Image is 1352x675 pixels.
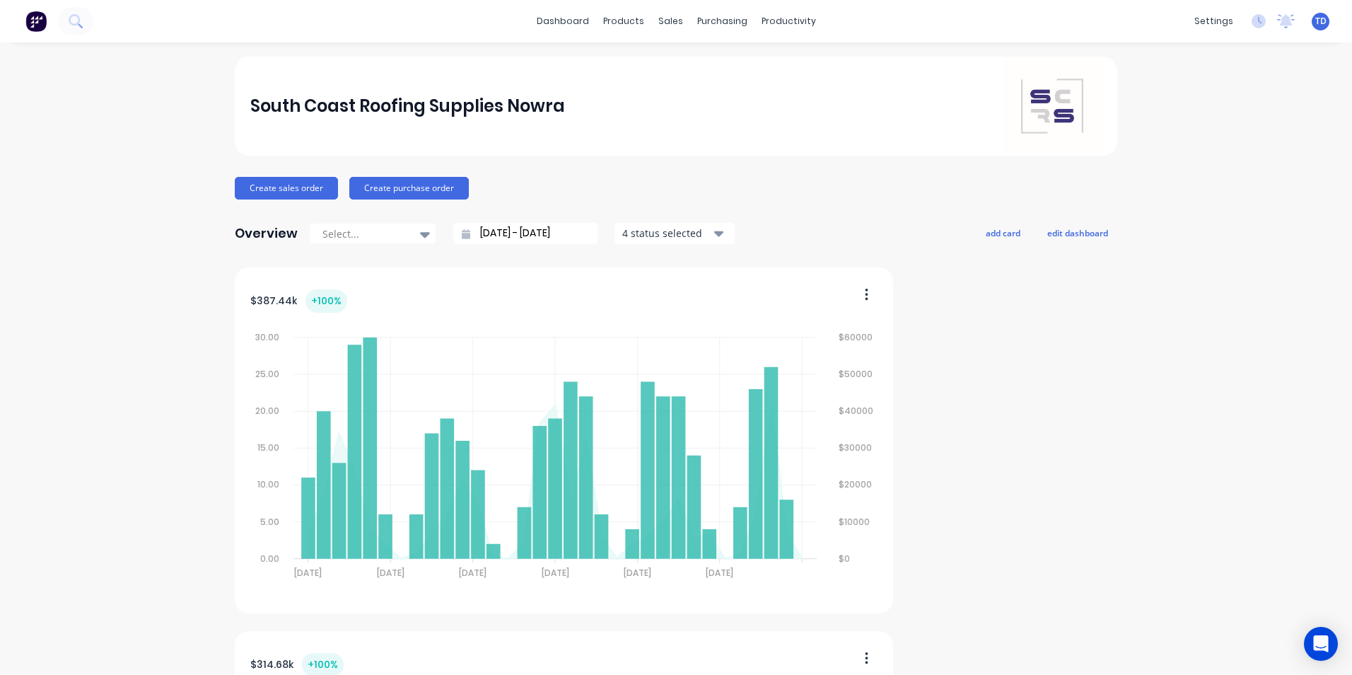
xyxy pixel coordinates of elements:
button: add card [977,224,1030,242]
button: Create sales order [235,177,338,200]
tspan: 10.00 [257,479,279,491]
button: 4 status selected [614,223,735,244]
tspan: [DATE] [459,567,486,579]
tspan: 30.00 [255,331,279,343]
div: South Coast Roofing Supplies Nowra [250,92,565,120]
button: edit dashboard [1038,224,1117,242]
tspan: $10000 [839,516,870,528]
tspan: 20.00 [255,405,279,417]
tspan: $60000 [839,331,873,343]
div: 4 status selected [622,226,711,241]
button: Create purchase order [349,177,469,200]
img: South Coast Roofing Supplies Nowra [1003,57,1102,156]
div: purchasing [690,11,754,32]
tspan: 15.00 [257,442,279,454]
tspan: [DATE] [377,567,404,579]
img: Factory [25,11,47,32]
tspan: [DATE] [706,567,734,579]
div: $ 387.44k [250,289,347,313]
tspan: 0.00 [260,553,279,565]
tspan: $20000 [839,479,873,491]
div: + 100 % [305,289,347,313]
tspan: [DATE] [542,567,569,579]
a: dashboard [530,11,596,32]
span: TD [1315,15,1327,28]
tspan: 25.00 [255,368,279,380]
tspan: $40000 [839,405,874,417]
div: Open Intercom Messenger [1304,627,1338,661]
div: productivity [754,11,823,32]
div: Overview [235,219,298,248]
tspan: $30000 [839,442,873,454]
tspan: [DATE] [624,567,651,579]
div: sales [651,11,690,32]
tspan: [DATE] [294,567,322,579]
div: settings [1187,11,1240,32]
tspan: $50000 [839,368,873,380]
div: products [596,11,651,32]
tspan: 5.00 [260,516,279,528]
tspan: $0 [839,553,851,565]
